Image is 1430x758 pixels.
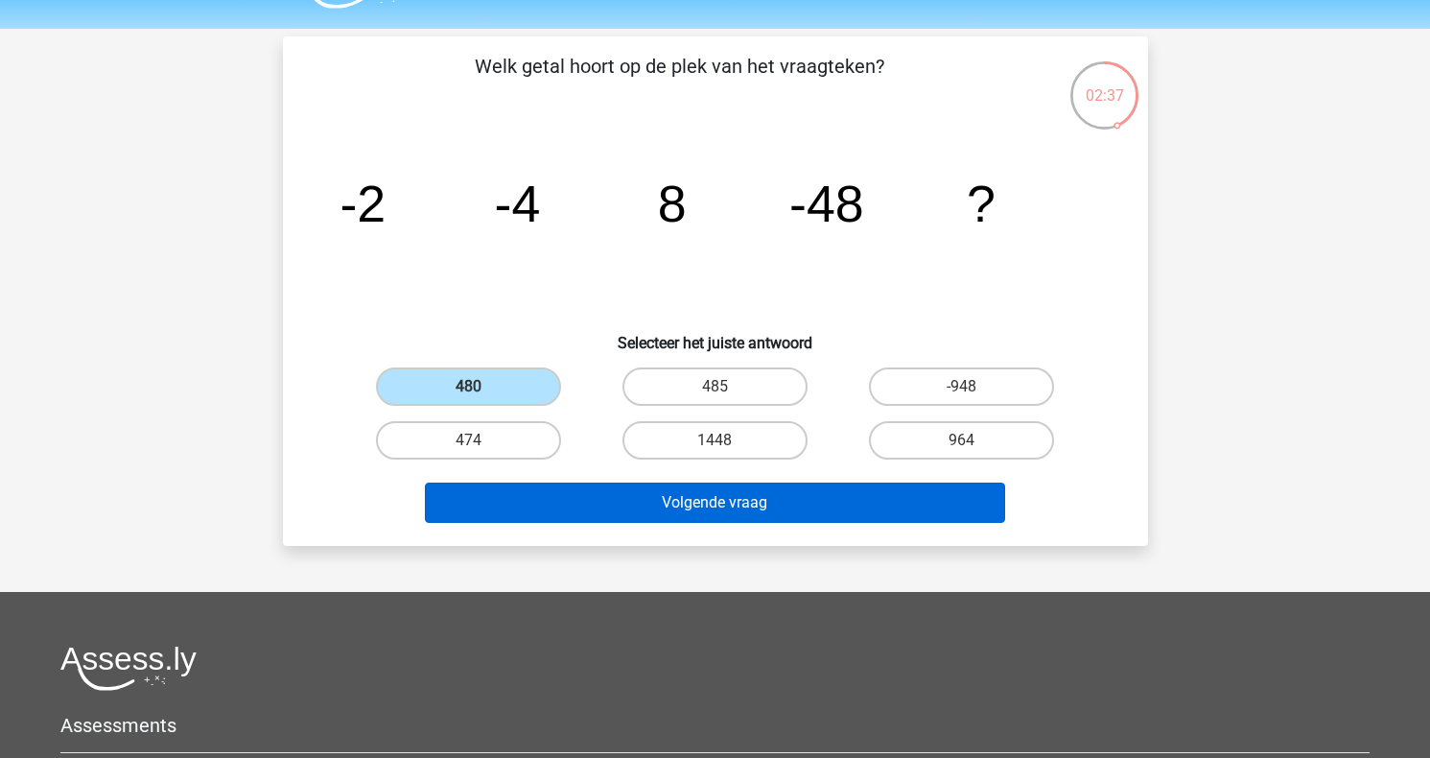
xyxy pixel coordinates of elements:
[376,367,561,406] label: 480
[314,319,1117,352] h6: Selecteer het juiste antwoord
[340,175,386,232] tspan: -2
[869,367,1054,406] label: -948
[657,175,686,232] tspan: 8
[622,421,808,460] label: 1448
[425,483,1005,523] button: Volgende vraag
[494,175,540,232] tspan: -4
[376,421,561,460] label: 474
[1068,59,1140,107] div: 02:37
[60,646,197,691] img: Assessly logo
[869,421,1054,460] label: 964
[789,175,864,232] tspan: -48
[622,367,808,406] label: 485
[60,714,1370,737] h5: Assessments
[314,52,1045,109] p: Welk getal hoort op de plek van het vraagteken?
[967,175,996,232] tspan: ?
